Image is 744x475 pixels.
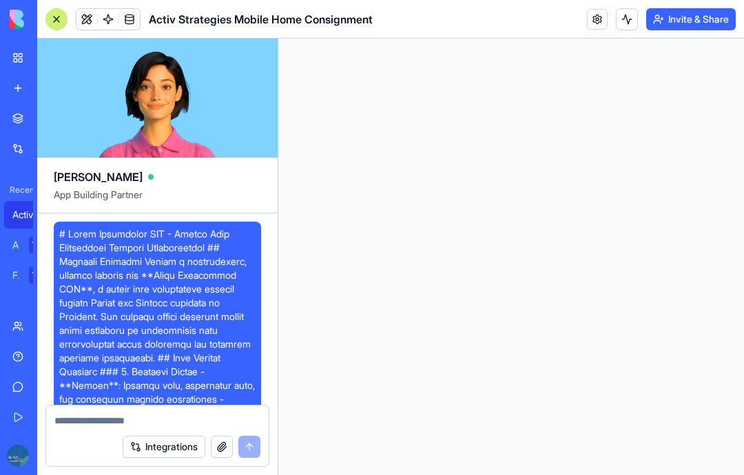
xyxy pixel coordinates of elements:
[4,231,59,259] a: AI Logo GeneratorTRY
[149,11,373,28] span: Activ Strategies Mobile Home Consignment
[7,445,29,467] img: ACg8ocKGq9taOP8n2vO4Z1mkfxjckOdLKyAN5eB0cnGBYNzvfLoU2l3O=s96-c
[12,208,51,222] div: Activ Strategies Mobile Home Consignment
[10,10,95,29] img: logo
[4,262,59,289] a: Feedback FormTRY
[12,268,19,282] div: Feedback Form
[123,436,205,458] button: Integrations
[646,8,736,30] button: Invite & Share
[12,238,19,252] div: AI Logo Generator
[54,169,143,185] span: [PERSON_NAME]
[4,201,59,229] a: Activ Strategies Mobile Home Consignment
[29,237,51,253] div: TRY
[4,184,33,196] span: Recent
[29,267,51,284] div: TRY
[54,188,261,213] span: App Building Partner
